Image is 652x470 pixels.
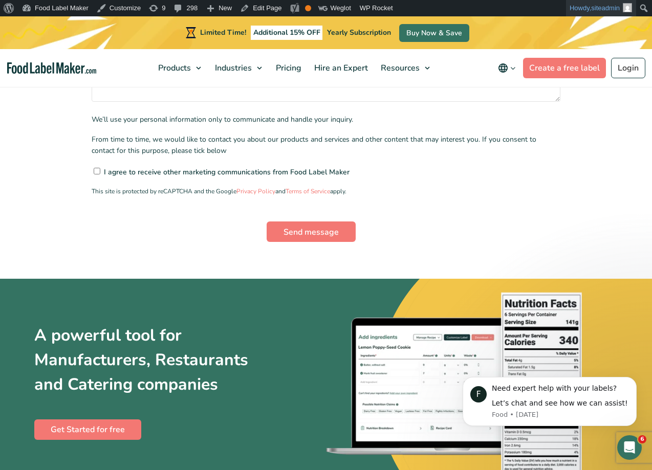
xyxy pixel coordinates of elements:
[200,28,246,37] span: Limited Time!
[251,26,323,40] span: Additional 15% OFF
[447,362,652,442] iframe: Intercom notifications message
[270,49,306,87] a: Pricing
[286,187,330,195] a: Terms of Service
[102,167,350,177] span: I agree to receive other marketing communications from Food Label Maker
[34,419,141,440] a: Get Started for free
[34,323,248,397] h3: A powerful tool for Manufacturers, Restaurants and Catering companies
[399,24,469,42] a: Buy Now & Save
[591,4,620,12] span: siteadmin
[92,187,560,196] p: This site is protected by reCAPTCHA and the Google and apply.
[152,49,206,87] a: Products
[617,435,642,460] iframe: Intercom live chat
[638,435,646,443] span: 6
[378,62,421,74] span: Resources
[308,49,372,87] a: Hire an Expert
[209,49,267,87] a: Industries
[273,62,302,74] span: Pricing
[155,62,192,74] span: Products
[236,187,275,195] a: Privacy Policy
[611,58,645,78] a: Login
[212,62,253,74] span: Industries
[311,62,369,74] span: Hire an Expert
[375,49,435,87] a: Resources
[305,5,311,11] div: OK
[94,168,100,174] input: I agree to receive other marketing communications from Food Label Maker
[92,134,560,157] p: From time to time, we would like to contact you about our products and services and other content...
[327,28,391,37] span: Yearly Subscription
[523,58,606,78] a: Create a free label
[267,221,356,242] input: Send message
[92,114,560,125] p: We’ll use your personal information only to communicate and handle your inquiry.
